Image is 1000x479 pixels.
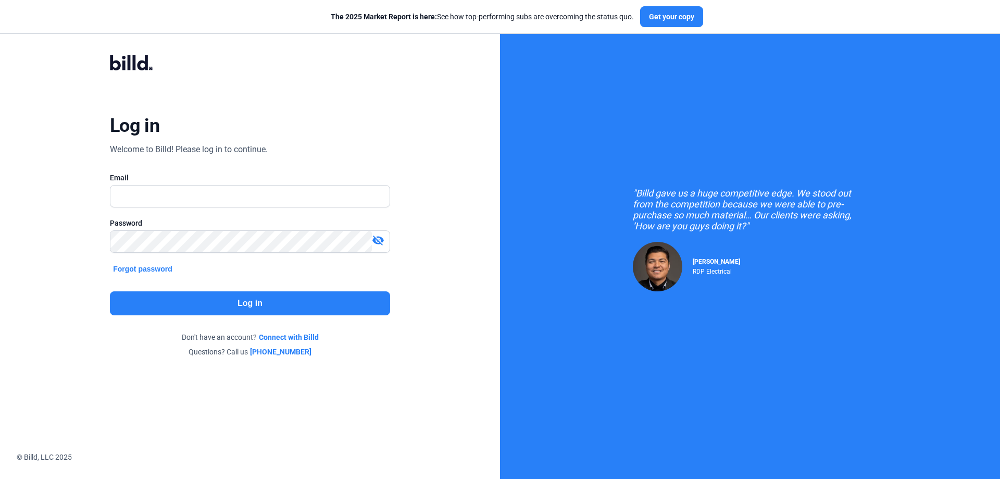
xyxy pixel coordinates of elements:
span: The 2025 Market Report is here: [331,13,437,21]
div: Password [110,218,390,228]
a: [PHONE_NUMBER] [250,347,311,357]
div: Welcome to Billd! Please log in to continue. [110,143,268,156]
div: Don't have an account? [110,332,390,342]
button: Log in [110,291,390,315]
div: Email [110,173,390,183]
div: RDP Electrical [693,265,740,275]
span: [PERSON_NAME] [693,258,740,265]
div: "Billd gave us a huge competitive edge. We stood out from the competition because we were able to... [633,188,867,231]
mat-icon: visibility_off [372,234,384,247]
div: Questions? Call us [110,347,390,357]
img: Raul Pacheco [633,242,682,291]
button: Get your copy [640,6,703,27]
div: Log in [110,114,159,137]
div: See how top-performing subs are overcoming the status quo. [331,11,634,22]
a: Connect with Billd [259,332,319,342]
button: Forgot password [110,263,176,275]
